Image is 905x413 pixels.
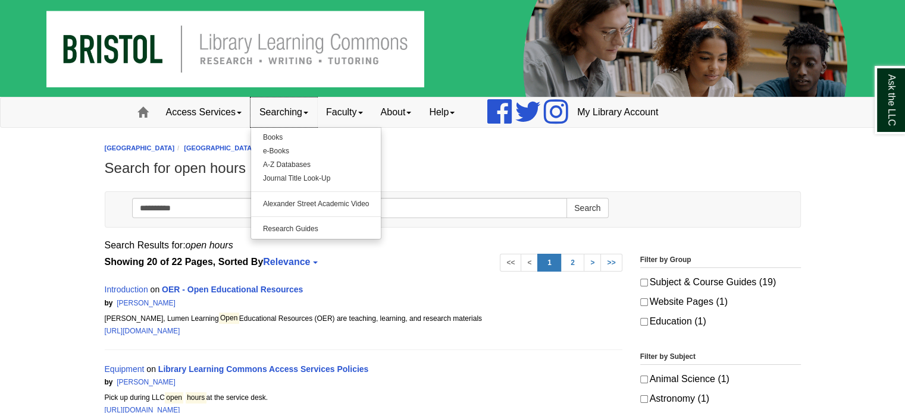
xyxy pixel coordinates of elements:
a: Help [420,97,464,127]
span: on [151,285,160,294]
label: Subject & Course Guides (19) [640,274,801,291]
span: by [105,299,113,307]
a: My Library Account [568,97,667,127]
a: 1 [537,254,561,272]
div: [PERSON_NAME], Lumen Learning Educational Resources (OER) are teaching, learning, and research ma... [105,313,622,325]
input: Subject & Course Guides (19) [640,279,648,286]
mark: hours [186,392,206,403]
a: [GEOGRAPHIC_DATA] [105,144,175,152]
strong: Showing 20 of 22 Pages, Sorted By [105,254,622,270]
a: Library Learning Commons Access Services Policies [158,364,369,374]
mark: open [165,392,183,403]
a: Relevance [263,257,316,267]
a: e-Books [251,144,381,158]
a: << [500,254,521,272]
a: Journal Title Look-Up [251,172,381,185]
a: Searching [250,97,317,127]
label: Website Pages (1) [640,294,801,310]
button: Search [566,198,608,218]
span: Search Score [187,299,233,307]
span: by [105,378,113,386]
label: Education (1) [640,313,801,330]
span: | [177,378,185,386]
div: Pick up during LLC at the service desk. [105,392,622,404]
a: Faculty [317,97,372,127]
a: [GEOGRAPHIC_DATA] Learning Commons [184,144,317,152]
a: 2 [560,254,584,272]
a: [PERSON_NAME] [117,299,176,307]
a: Alexander Street Academic Video [251,197,381,211]
mark: Open [219,313,239,324]
a: A-Z Databases [251,158,381,172]
span: Search Score [187,378,233,386]
a: < [521,254,538,272]
a: Introduction [105,285,148,294]
span: 6.04 [177,378,247,386]
input: Animal Science (1) [640,376,648,383]
legend: Filter by Group [640,254,801,268]
input: Education (1) [640,318,648,326]
legend: Filter by Subject [640,351,801,365]
label: Animal Science (1) [640,371,801,387]
input: Website Pages (1) [640,298,648,306]
a: OER - Open Educational Resources [162,285,303,294]
span: 27.89 [177,299,250,307]
a: About [372,97,421,127]
span: on [146,364,156,374]
a: Books [251,131,381,144]
a: [PERSON_NAME] [117,378,176,386]
a: Equipment [105,364,145,374]
a: Access Services [157,97,250,127]
label: Astronomy (1) [640,390,801,407]
div: Search Results for: [105,237,801,254]
input: Astronomy (1) [640,395,648,403]
nav: breadcrumb [105,143,801,154]
em: open hours [186,240,233,250]
span: | [177,299,185,307]
h1: Search for open hours [105,160,801,176]
a: > [584,254,601,272]
ul: Search Pagination [500,254,622,272]
a: >> [600,254,622,272]
a: [URL][DOMAIN_NAME] [105,327,180,335]
a: Research Guides [251,222,381,236]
